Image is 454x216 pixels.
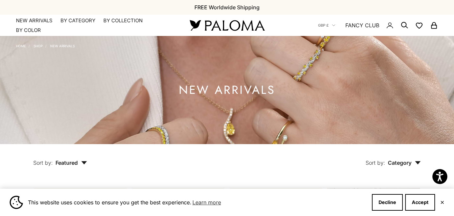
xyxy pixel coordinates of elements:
[318,22,329,28] span: GBP £
[60,17,95,24] summary: By Category
[372,194,403,211] button: Decline
[16,17,174,34] nav: Primary navigation
[28,197,367,207] span: This website uses cookies to ensure you get the best experience.
[50,44,75,48] a: NEW ARRIVALS
[16,43,75,48] nav: Breadcrumb
[350,144,436,172] button: Sort by: Category
[345,21,379,30] a: FANCY CLUB
[16,44,26,48] a: Home
[366,159,385,166] span: Sort by:
[16,17,53,24] a: NEW ARRIVALS
[33,159,53,166] span: Sort by:
[194,3,260,12] p: FREE Worldwide Shipping
[318,15,438,36] nav: Secondary navigation
[103,17,143,24] summary: By Collection
[56,159,87,166] span: Featured
[405,194,435,211] button: Accept
[10,196,23,209] img: Cookie banner
[388,159,421,166] span: Category
[179,86,275,94] h1: NEW ARRIVALS
[318,22,335,28] button: GBP £
[440,200,444,204] button: Close
[191,197,222,207] a: Learn more
[34,44,43,48] a: Shop
[18,144,102,172] button: Sort by: Featured
[16,27,41,34] summary: By Color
